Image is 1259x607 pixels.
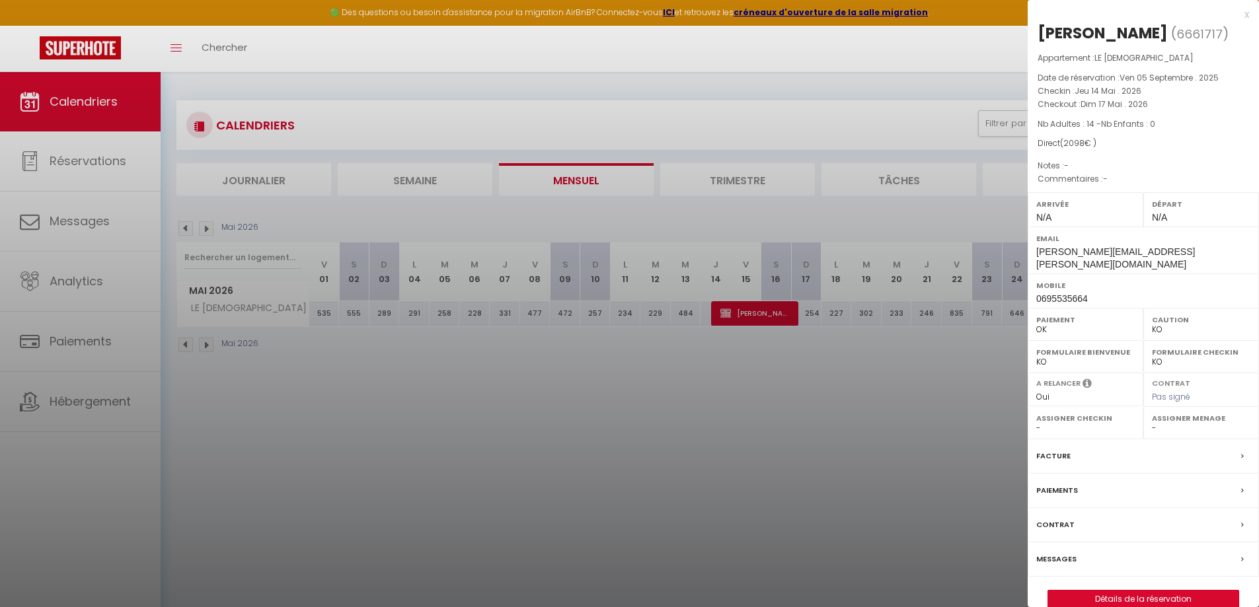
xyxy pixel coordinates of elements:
label: Mobile [1036,279,1250,292]
span: ( € ) [1060,137,1096,149]
button: Ouvrir le widget de chat LiveChat [11,5,50,45]
span: Nb Enfants : 0 [1101,118,1155,129]
p: Checkin : [1038,85,1249,98]
label: Facture [1036,449,1071,463]
label: Formulaire Checkin [1152,345,1250,359]
i: Sélectionner OUI si vous souhaiter envoyer les séquences de messages post-checkout [1083,378,1092,392]
span: - [1064,160,1069,171]
label: Assigner Checkin [1036,411,1135,425]
span: 2098 [1063,137,1085,149]
span: Pas signé [1152,391,1190,402]
label: Messages [1036,552,1077,566]
span: Dim 17 Mai . 2026 [1081,98,1148,110]
span: N/A [1036,212,1051,223]
span: 0695535664 [1036,293,1088,304]
span: Jeu 14 Mai . 2026 [1075,85,1141,96]
p: Checkout : [1038,98,1249,111]
p: Date de réservation : [1038,71,1249,85]
div: Direct [1038,137,1249,150]
label: Caution [1152,313,1250,326]
span: Nb Adultes : 14 - [1038,118,1155,129]
label: A relancer [1036,378,1081,389]
label: Départ [1152,197,1250,211]
span: - [1103,173,1108,184]
div: x [1028,7,1249,22]
p: Notes : [1038,159,1249,172]
span: ( ) [1171,24,1229,43]
label: Formulaire Bienvenue [1036,345,1135,359]
label: Paiement [1036,313,1135,326]
label: Paiements [1036,483,1078,497]
div: [PERSON_NAME] [1038,22,1168,44]
label: Email [1036,232,1250,245]
span: Ven 05 Septembre . 2025 [1120,72,1219,83]
label: Arrivée [1036,197,1135,211]
label: Contrat [1036,518,1075,532]
span: N/A [1152,212,1167,223]
p: Appartement : [1038,52,1249,65]
span: 6661717 [1176,26,1223,42]
label: Contrat [1152,378,1190,386]
span: LE [DEMOGRAPHIC_DATA] [1094,52,1194,63]
span: [PERSON_NAME][EMAIL_ADDRESS][PERSON_NAME][DOMAIN_NAME] [1036,246,1195,269]
label: Assigner Menage [1152,411,1250,425]
p: Commentaires : [1038,172,1249,186]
